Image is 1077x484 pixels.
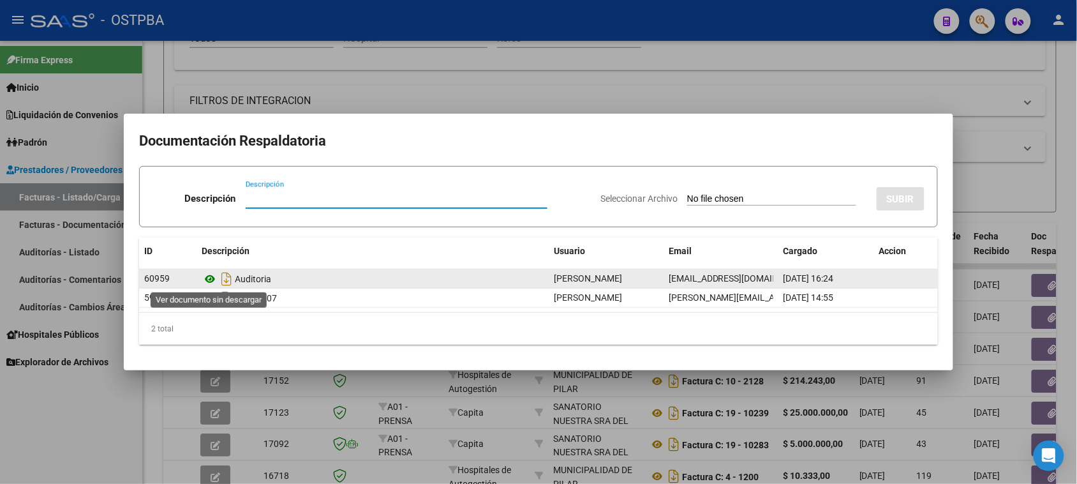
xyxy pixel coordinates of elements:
datatable-header-cell: Accion [874,238,938,265]
span: Descripción [202,246,249,256]
span: [DATE] 16:24 [784,273,834,284]
span: [PERSON_NAME][EMAIL_ADDRESS][PERSON_NAME][DOMAIN_NAME] [669,292,947,303]
div: 2 total [139,313,938,345]
span: [PERSON_NAME] [554,273,622,284]
h2: Documentación Respaldatoria [139,129,938,153]
span: Seleccionar Archivo [600,193,678,204]
datatable-header-cell: Email [664,238,778,265]
div: Open Intercom Messenger [1034,441,1064,471]
datatable-header-cell: Cargado [778,238,874,265]
span: 60959 [144,273,170,284]
button: SUBIR [877,187,925,211]
div: Hr 126207 [202,288,544,308]
span: Usuario [554,246,585,256]
p: Descripción [184,192,235,206]
div: Auditoria [202,269,544,289]
i: Descargar documento [218,288,235,308]
span: [EMAIL_ADDRESS][DOMAIN_NAME] [669,273,810,284]
span: [DATE] 14:55 [784,292,834,303]
span: ID [144,246,152,256]
span: SUBIR [887,193,914,205]
span: 59608 [144,292,170,303]
datatable-header-cell: ID [139,238,197,265]
i: Descargar documento [218,269,235,289]
span: [PERSON_NAME] [554,292,622,303]
span: Email [669,246,692,256]
datatable-header-cell: Descripción [197,238,549,265]
datatable-header-cell: Usuario [549,238,664,265]
span: Accion [879,246,907,256]
span: Cargado [784,246,818,256]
